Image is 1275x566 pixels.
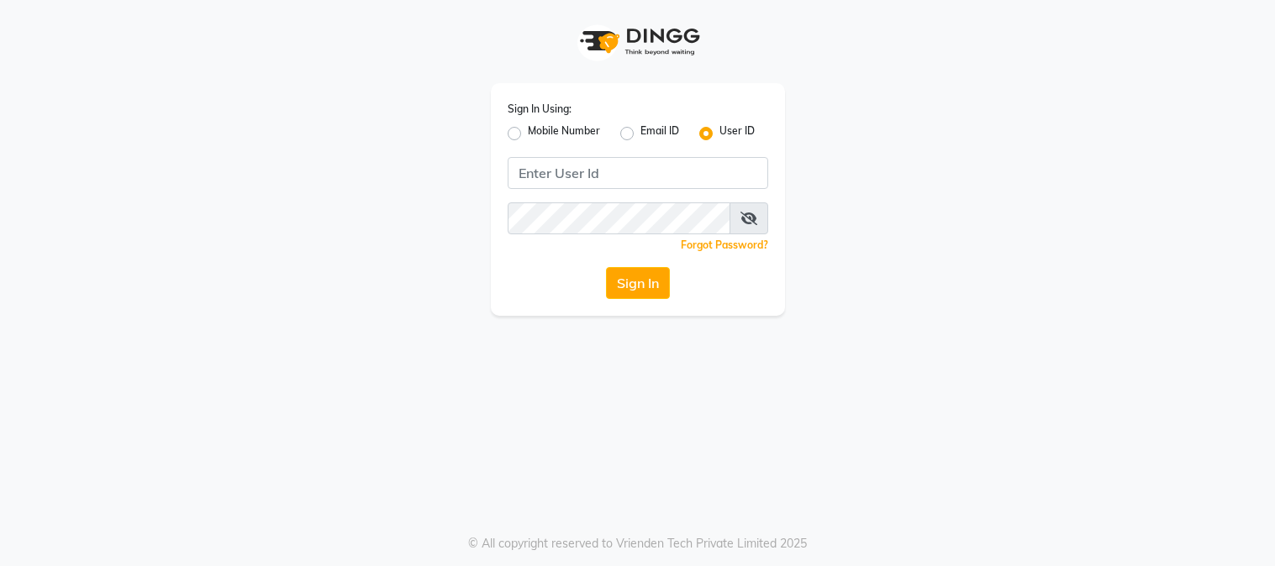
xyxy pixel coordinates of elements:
label: Email ID [640,123,679,144]
a: Forgot Password? [681,238,768,251]
input: Username [508,202,730,234]
img: logo1.svg [571,17,705,66]
button: Sign In [606,267,670,299]
label: User ID [719,123,755,144]
input: Username [508,157,768,189]
label: Sign In Using: [508,102,572,117]
label: Mobile Number [528,123,600,144]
